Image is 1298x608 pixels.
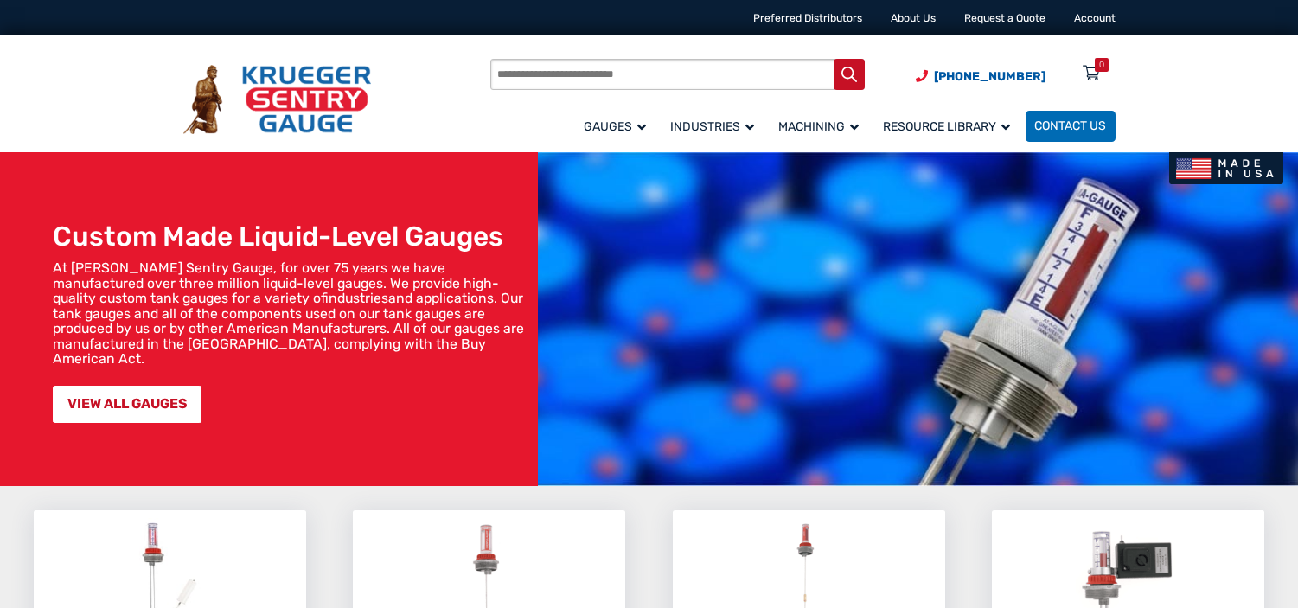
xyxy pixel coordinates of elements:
[934,69,1045,84] span: [PHONE_NUMBER]
[1169,152,1282,184] img: Made In USA
[538,152,1298,486] img: bg_hero_bannerksentry
[53,386,201,423] a: VIEW ALL GAUGES
[1099,58,1104,72] div: 0
[874,108,1026,144] a: Resource Library
[670,119,754,134] span: Industries
[183,65,371,134] img: Krueger Sentry Gauge
[770,108,874,144] a: Machining
[53,221,530,253] h1: Custom Made Liquid-Level Gauges
[1074,12,1116,24] a: Account
[883,119,1010,134] span: Resource Library
[329,290,388,306] a: industries
[753,12,862,24] a: Preferred Distributors
[778,119,859,134] span: Machining
[916,67,1045,86] a: Phone Number (920) 434-8860
[584,119,646,134] span: Gauges
[964,12,1045,24] a: Request a Quote
[53,260,530,367] p: At [PERSON_NAME] Sentry Gauge, for over 75 years we have manufactured over three million liquid-l...
[891,12,936,24] a: About Us
[662,108,770,144] a: Industries
[1026,111,1116,142] a: Contact Us
[1034,119,1106,134] span: Contact Us
[575,108,662,144] a: Gauges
